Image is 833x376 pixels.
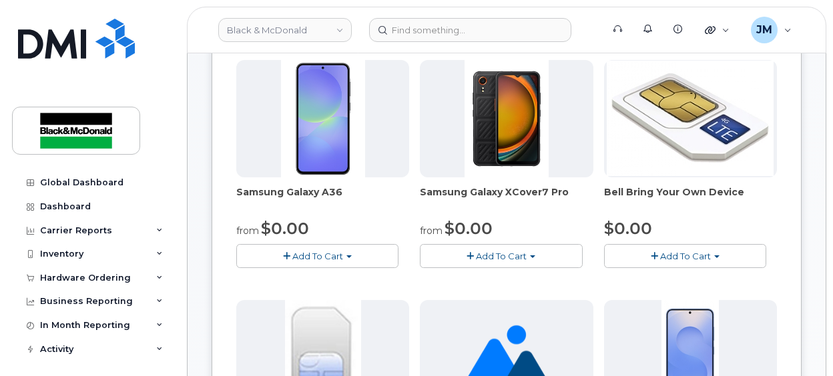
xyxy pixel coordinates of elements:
span: Add To Cart [660,251,711,261]
div: Samsung Galaxy XCover7 Pro [420,185,593,212]
img: phone23886.JPG [281,60,365,177]
button: Add To Cart [420,244,582,267]
span: JM [756,22,772,38]
small: from [420,225,443,237]
input: Find something... [369,18,571,42]
button: Add To Cart [236,244,398,267]
small: from [236,225,259,237]
span: $0.00 [261,219,309,238]
span: Add To Cart [476,251,527,261]
div: Samsung Galaxy A36 [236,185,409,212]
img: phone23879.JPG [465,60,549,177]
div: Quicklinks [696,17,739,43]
div: Bell Bring Your Own Device [604,185,777,212]
span: $0.00 [445,219,493,238]
span: Add To Cart [292,251,343,261]
div: Jennifer Murphy [742,17,801,43]
img: phone23274.JPG [607,61,774,176]
a: Black & McDonald [218,18,352,42]
button: Add To Cart [604,244,766,267]
span: $0.00 [604,219,652,238]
